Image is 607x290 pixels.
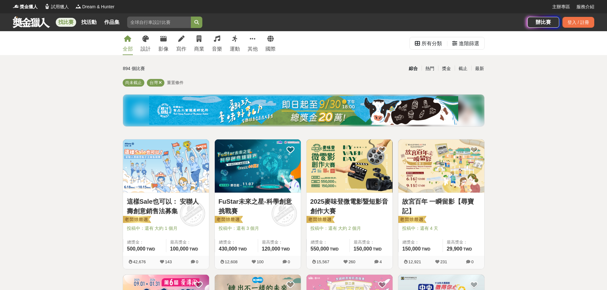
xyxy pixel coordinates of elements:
[379,259,382,264] span: 4
[310,197,389,216] a: 2025麥味登微電影暨短影音創作大賽
[102,18,122,27] a: 作品集
[225,259,238,264] span: 12,608
[459,37,479,50] div: 進階篩選
[165,259,172,264] span: 143
[422,247,430,251] span: TWD
[56,18,76,27] a: 找比賽
[123,31,133,55] a: 全部
[167,80,184,85] span: 重置條件
[75,3,82,10] img: Logo
[196,259,198,264] span: 0
[471,259,473,264] span: 0
[527,17,559,28] a: 辦比賽
[122,216,151,224] img: 老闆娘嚴選
[158,31,169,55] a: 影像
[170,246,189,251] span: 100,000
[219,197,297,216] a: FuStar未來之星-科學創意挑戰賽
[82,4,114,10] span: Dream & Hunter
[330,247,338,251] span: TWD
[310,225,389,232] span: 投稿中：還有 大約 2 個月
[402,246,421,251] span: 150,000
[212,45,222,53] div: 音樂
[149,96,458,125] img: ea6d37ea-8c75-4c97-b408-685919e50f13.jpg
[463,247,472,251] span: TWD
[215,139,301,193] img: Cover Image
[44,3,50,10] img: Logo
[176,45,186,53] div: 寫作
[189,247,198,251] span: TWD
[44,4,69,10] a: Logo試用獵人
[471,63,488,74] div: 最新
[402,239,439,245] span: 總獎金：
[447,246,462,251] span: 29,900
[13,3,19,10] img: Logo
[349,259,356,264] span: 260
[170,239,205,245] span: 最高獎金：
[288,259,290,264] span: 0
[311,239,346,245] span: 總獎金：
[265,31,276,55] a: 國際
[141,31,151,55] a: 設計
[422,63,438,74] div: 熱門
[219,246,237,251] span: 430,000
[149,80,158,85] span: 台灣
[125,80,142,85] span: 尚未截止
[576,4,594,10] a: 服務介紹
[422,37,442,50] div: 所有分類
[230,45,240,53] div: 運動
[562,17,594,28] div: 登入 / 註冊
[257,259,264,264] span: 100
[213,216,243,224] img: 老闆娘嚴選
[219,239,254,245] span: 總獎金：
[127,246,146,251] span: 500,000
[123,45,133,53] div: 全部
[194,31,204,55] a: 商業
[398,139,484,193] img: Cover Image
[248,31,258,55] a: 其他
[262,239,297,245] span: 最高獎金：
[127,17,191,28] input: 全球自行車設計比賽
[311,246,329,251] span: 550,000
[317,259,329,264] span: 15,567
[123,63,243,74] div: 894 個比賽
[438,63,455,74] div: 獎金
[176,31,186,55] a: 寫作
[373,247,381,251] span: TWD
[127,225,205,232] span: 投稿中：還有 大約 1 個月
[230,31,240,55] a: 運動
[281,247,290,251] span: TWD
[133,259,146,264] span: 42,676
[238,247,247,251] span: TWD
[455,63,471,74] div: 截止
[265,45,276,53] div: 國際
[146,247,155,251] span: TWD
[123,139,209,193] img: Cover Image
[141,45,151,53] div: 設計
[158,45,169,53] div: 影像
[552,4,570,10] a: 主辦專區
[20,4,38,10] span: 獎金獵人
[440,259,447,264] span: 231
[262,246,280,251] span: 120,000
[354,239,389,245] span: 最高獎金：
[307,139,393,193] img: Cover Image
[51,4,69,10] span: 試用獵人
[354,246,372,251] span: 150,000
[402,225,481,232] span: 投稿中：還有 4 天
[397,216,426,224] img: 老闆娘嚴選
[79,18,99,27] a: 找活動
[127,197,205,216] a: 這樣Sale也可以： 安聯人壽創意銷售法募集
[248,45,258,53] div: 其他
[212,31,222,55] a: 音樂
[219,225,297,232] span: 投稿中：還有 3 個月
[194,45,204,53] div: 商業
[127,239,162,245] span: 總獎金：
[305,216,335,224] img: 老闆娘嚴選
[447,239,481,245] span: 最高獎金：
[408,259,421,264] span: 12,921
